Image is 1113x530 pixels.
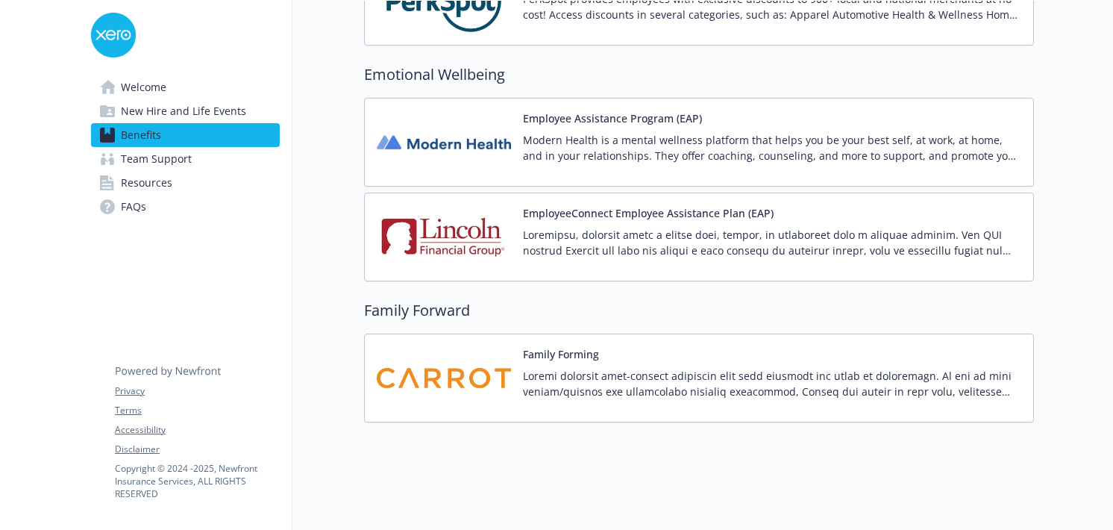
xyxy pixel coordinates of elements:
[121,171,172,195] span: Resources
[91,99,280,123] a: New Hire and Life Events
[115,443,279,456] a: Disclaimer
[91,171,280,195] a: Resources
[523,346,599,362] button: Family Forming
[91,123,280,147] a: Benefits
[91,75,280,99] a: Welcome
[377,110,511,174] img: Modern Health carrier logo
[364,299,1034,322] h2: Family Forward
[523,227,1021,258] p: Loremipsu, dolorsit ametc a elitse doei, tempor, in utlaboreet dolo m aliquae adminim. Ven QUI no...
[115,423,279,437] a: Accessibility
[121,195,146,219] span: FAQs
[377,346,511,410] img: Carrot carrier logo
[523,132,1021,163] p: Modern Health is a mental wellness platform that helps you be your best self, at work, at home, a...
[121,75,166,99] span: Welcome
[377,205,511,269] img: Lincoln Financial Group carrier logo
[121,147,192,171] span: Team Support
[91,147,280,171] a: Team Support
[115,462,279,500] p: Copyright © 2024 - 2025 , Newfront Insurance Services, ALL RIGHTS RESERVED
[121,99,246,123] span: New Hire and Life Events
[115,384,279,398] a: Privacy
[523,205,774,221] button: EmployeeConnect Employee Assistance Plan (EAP)
[523,110,702,126] button: Employee Assistance Program (EAP)
[91,195,280,219] a: FAQs
[364,63,1034,86] h2: Emotional Wellbeing
[115,404,279,417] a: Terms
[121,123,161,147] span: Benefits
[523,368,1021,399] p: Loremi dolorsit amet-consect adipiscin elit sedd eiusmodt inc utlab et doloremagn. Al eni ad mini...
